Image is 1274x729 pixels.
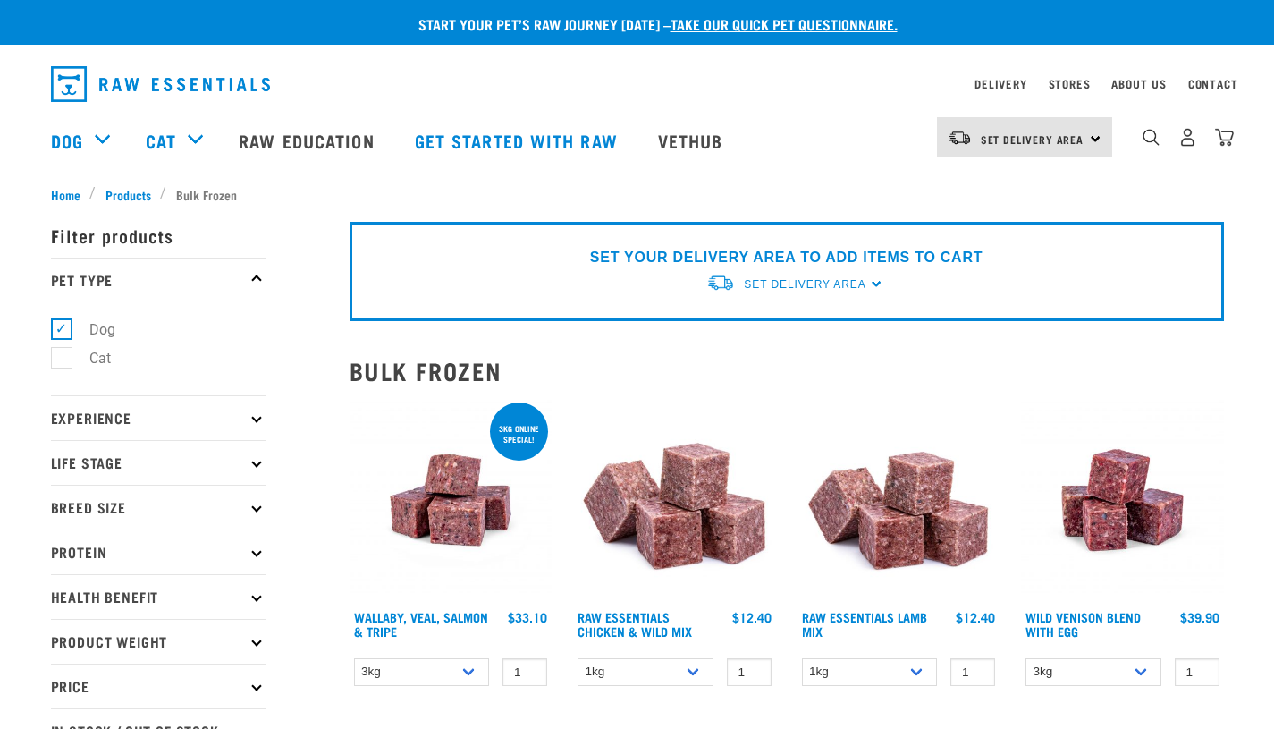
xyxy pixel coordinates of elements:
a: Contact [1188,81,1238,87]
a: take our quick pet questionnaire. [671,20,898,28]
label: Dog [61,318,122,341]
img: ?1041 RE Lamb Mix 01 [797,399,1000,602]
a: Get started with Raw [397,105,640,176]
a: About Us [1111,81,1166,87]
a: Raw Essentials Chicken & Wild Mix [578,614,692,634]
div: $12.40 [732,610,772,624]
label: Cat [61,347,118,369]
a: Products [96,185,160,204]
a: Dog [51,127,83,154]
p: Price [51,664,266,708]
a: Raw Essentials Lamb Mix [802,614,927,634]
input: 1 [727,658,772,686]
a: Home [51,185,90,204]
div: $39.90 [1180,610,1219,624]
a: Stores [1049,81,1091,87]
p: Experience [51,395,266,440]
span: Set Delivery Area [744,278,865,291]
p: SET YOUR DELIVERY AREA TO ADD ITEMS TO CART [590,247,983,268]
input: 1 [950,658,995,686]
span: Home [51,185,80,204]
a: Raw Education [221,105,396,176]
a: Wallaby, Veal, Salmon & Tripe [354,614,488,634]
p: Pet Type [51,258,266,302]
div: $33.10 [508,610,547,624]
a: Cat [146,127,176,154]
p: Product Weight [51,619,266,664]
img: home-icon@2x.png [1215,128,1234,147]
img: van-moving.png [948,130,972,146]
div: $12.40 [956,610,995,624]
img: Venison Egg 1616 [1021,399,1224,602]
nav: breadcrumbs [51,185,1224,204]
p: Health Benefit [51,574,266,619]
a: Delivery [974,81,1026,87]
h2: Bulk Frozen [350,357,1224,385]
img: van-moving.png [706,274,735,292]
img: Wallaby Veal Salmon Tripe 1642 [350,399,553,602]
nav: dropdown navigation [37,59,1238,109]
img: home-icon-1@2x.png [1143,129,1160,146]
p: Filter products [51,213,266,258]
a: Wild Venison Blend with Egg [1025,614,1141,634]
img: user.png [1178,128,1197,147]
img: Pile Of Cubed Chicken Wild Meat Mix [573,399,776,602]
span: Set Delivery Area [981,136,1084,142]
p: Breed Size [51,485,266,530]
input: 1 [1175,658,1219,686]
a: Vethub [640,105,746,176]
p: Life Stage [51,440,266,485]
img: Raw Essentials Logo [51,66,270,102]
div: 3kg online special! [490,415,548,453]
span: Products [105,185,151,204]
p: Protein [51,530,266,574]
input: 1 [502,658,547,686]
